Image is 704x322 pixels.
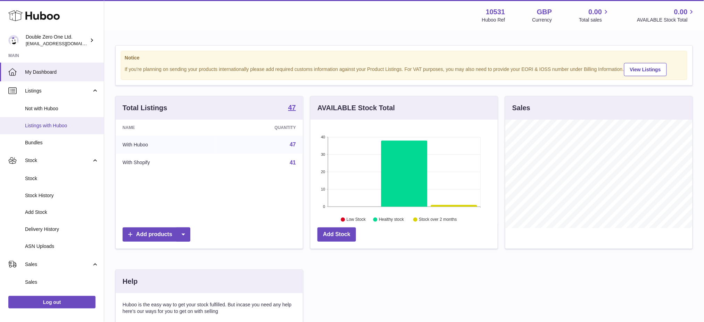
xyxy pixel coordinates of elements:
[25,243,99,250] span: ASN Uploads
[637,17,696,23] span: AVAILABLE Stock Total
[25,139,99,146] span: Bundles
[637,7,696,23] a: 0.00 AVAILABLE Stock Total
[589,7,602,17] span: 0.00
[25,69,99,75] span: My Dashboard
[25,209,99,216] span: Add Stock
[26,34,88,47] div: Double Zero One Ltd.
[486,7,505,17] strong: 10531
[8,296,96,308] a: Log out
[25,105,99,112] span: Not with Huboo
[26,41,102,46] span: [EMAIL_ADDRESS][DOMAIN_NAME]
[25,88,91,94] span: Listings
[579,17,610,23] span: Total sales
[25,175,99,182] span: Stock
[8,35,19,46] img: internalAdmin-10531@internal.huboo.com
[25,279,99,285] span: Sales
[25,261,91,268] span: Sales
[25,192,99,199] span: Stock History
[25,226,99,233] span: Delivery History
[25,122,99,129] span: Listings with Huboo
[25,157,91,164] span: Stock
[579,7,610,23] a: 0.00 Total sales
[537,7,552,17] strong: GBP
[482,17,505,23] div: Huboo Ref
[674,7,688,17] span: 0.00
[532,17,552,23] div: Currency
